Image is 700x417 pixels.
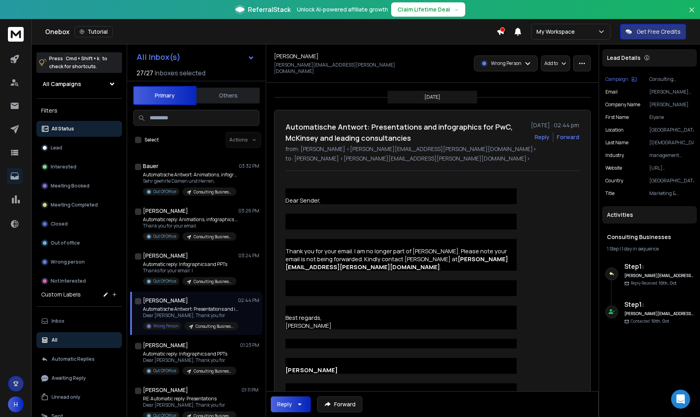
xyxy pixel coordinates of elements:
[607,245,619,252] span: 1 Step
[607,233,692,241] h1: Consulting Businesses
[153,189,176,195] p: Out Of Office
[649,89,694,95] p: [PERSON_NAME][EMAIL_ADDRESS][PERSON_NAME][DOMAIN_NAME]
[605,89,618,95] p: Email
[51,183,89,189] p: Meeting Booked
[194,189,232,195] p: Consulting Businesses
[51,337,57,343] p: All
[143,172,238,178] p: Automatische Antwort: Animations, infographics and
[194,368,232,374] p: Consulting Businesses
[277,400,292,408] div: Reply
[153,323,178,329] p: Wrong Person
[687,5,697,24] button: Close banner
[145,137,159,143] label: Select
[143,268,236,274] p: Thanks for your email. I
[36,159,122,175] button: Interested
[51,202,98,208] p: Meeting Completed
[605,165,622,171] p: website
[143,312,238,319] p: Dear [PERSON_NAME], Thank you for
[274,62,430,75] p: [PERSON_NAME][EMAIL_ADDRESS][PERSON_NAME][DOMAIN_NAME]
[130,49,261,65] button: All Inbox(s)
[36,235,122,251] button: Out of office
[285,247,508,271] span: Thank you for your email. I am no longer part of [PERSON_NAME]. Please note your email is not bei...
[544,60,558,67] p: Add to
[137,53,181,61] h1: All Inbox(s)
[153,368,176,374] p: Out Of Office
[285,121,526,143] h1: Automatische Antwort: Presentations and infographics for PwC, McKinsey and leading consultancies
[51,356,95,362] p: Automatic Replies
[36,197,122,213] button: Meeting Completed
[285,314,331,329] span: Best regards, [PERSON_NAME]
[624,262,694,271] h6: Step 1 :
[49,55,107,71] p: Press to check for shortcuts.
[143,357,236,363] p: Dear [PERSON_NAME], Thank you for
[143,252,188,260] h1: [PERSON_NAME]
[143,351,236,357] p: Automatic reply: Infographics and PPTs
[51,164,76,170] p: Interested
[605,140,628,146] p: Last Name
[36,178,122,194] button: Meeting Booked
[424,94,440,100] p: [DATE]
[51,145,62,151] p: Lead
[143,341,188,349] h1: [PERSON_NAME]
[65,54,101,63] span: Cmd + Shift + k
[137,68,153,78] span: 27 / 27
[43,80,81,88] h1: All Campaigns
[36,254,122,270] button: Wrong person
[8,396,24,412] button: H
[51,126,74,132] p: All Status
[297,6,388,13] p: Unlock AI-powered affiliate growth
[36,216,122,232] button: Closed
[36,140,122,156] button: Lead
[649,165,694,171] p: [URL][DOMAIN_NAME]
[36,332,122,348] button: All
[196,87,260,104] button: Others
[74,26,113,37] button: Tutorial
[242,387,259,393] p: 01:11 PM
[607,54,641,62] p: Lead Details
[649,178,694,184] p: [GEOGRAPHIC_DATA]
[51,394,80,400] p: Unread only
[51,259,85,265] p: Wrong person
[143,296,188,304] h1: [PERSON_NAME]
[51,240,80,246] p: Out of office
[605,76,628,82] p: Campaign
[41,291,81,298] h3: Custom Labels
[143,261,236,268] p: Automatic reply: Infographics and PPTs
[605,190,614,197] p: title
[285,255,508,271] b: [PERSON_NAME][EMAIL_ADDRESS][PERSON_NAME][DOMAIN_NAME]
[45,26,496,37] div: Onebox
[317,396,362,412] button: Forward
[36,389,122,405] button: Unread only
[624,300,694,309] h6: Step 1 :
[649,190,694,197] p: Marketing & Communications Manager
[531,121,579,129] p: [DATE] : 02:44 pm
[143,178,238,184] p: Sehr geehrte Damen und Herren,
[649,101,694,108] p: [PERSON_NAME]
[659,280,677,286] span: 10th, Oct
[622,245,659,252] span: 1 day in sequence
[557,133,579,141] div: Forward
[271,396,311,412] button: Reply
[274,52,319,60] h1: [PERSON_NAME]
[248,5,291,14] span: ReferralStack
[51,278,86,284] p: Not Interested
[649,114,694,121] p: Elyane
[607,246,692,252] div: |
[605,127,624,133] p: location
[51,318,65,324] p: Inbox
[143,306,238,312] p: Automatische Antwort: Presentations and infographics
[605,152,624,159] p: industry
[238,252,259,259] p: 03:24 PM
[133,86,196,105] button: Primary
[143,402,236,408] p: Dear [PERSON_NAME], Thank you for
[453,6,459,13] span: →
[143,396,236,402] p: RE:Automatic reply: Presentations
[624,311,694,317] h6: [PERSON_NAME][EMAIL_ADDRESS][PERSON_NAME][DOMAIN_NAME]
[536,28,578,36] p: My Workspace
[36,273,122,289] button: Not Interested
[194,279,232,285] p: Consulting Businesses
[239,163,259,169] p: 03:32 PM
[194,234,232,240] p: Consulting Businesses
